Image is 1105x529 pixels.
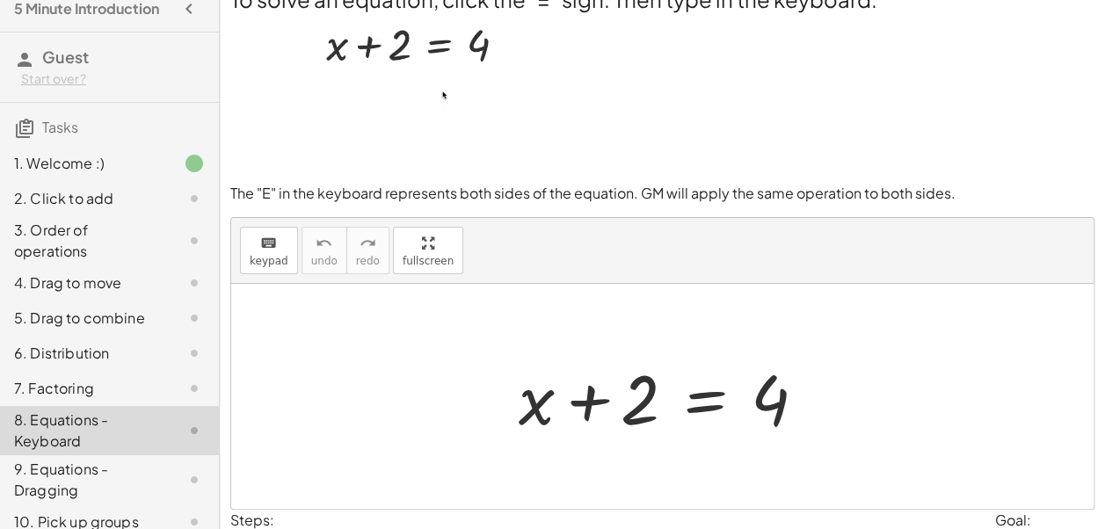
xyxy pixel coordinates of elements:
span: redo [356,255,380,267]
i: Task not started. [184,188,205,209]
img: 588eb906b31f4578073de062033d99608f36bc8d28e95b39103595da409ec8cd.webp [230,14,585,178]
div: 7. Factoring [14,378,156,399]
span: Tasks [42,118,78,136]
div: 2. Click to add [14,188,156,209]
i: Task not started. [184,308,205,329]
i: Task finished. [184,153,205,174]
p: The "E" in the keyboard represents both sides of the equation. GM will apply the same operation t... [230,184,1094,204]
i: Task not started. [184,343,205,364]
div: 8. Equations - Keyboard [14,409,156,452]
span: keypad [250,255,288,267]
div: 5. Drag to combine [14,308,156,329]
i: redo [360,233,376,254]
span: fullscreen [403,255,454,267]
button: keyboardkeypad [240,227,298,274]
button: fullscreen [393,227,463,274]
i: undo [316,233,332,254]
i: Task not started. [184,230,205,251]
button: redoredo [346,227,389,274]
div: 4. Drag to move [14,272,156,293]
i: Task not started. [184,469,205,490]
span: Guest [42,47,89,67]
button: undoundo [302,227,347,274]
i: Task not started. [184,272,205,293]
i: Task not started. [184,378,205,399]
i: keyboard [260,233,277,254]
span: undo [311,255,338,267]
div: 1. Welcome :) [14,153,156,174]
i: Task not started. [184,420,205,441]
div: 3. Order of operations [14,220,156,262]
label: Steps: [230,511,274,529]
div: 6. Distribution [14,343,156,364]
div: 9. Equations - Dragging [14,459,156,501]
div: Start over? [21,70,205,88]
